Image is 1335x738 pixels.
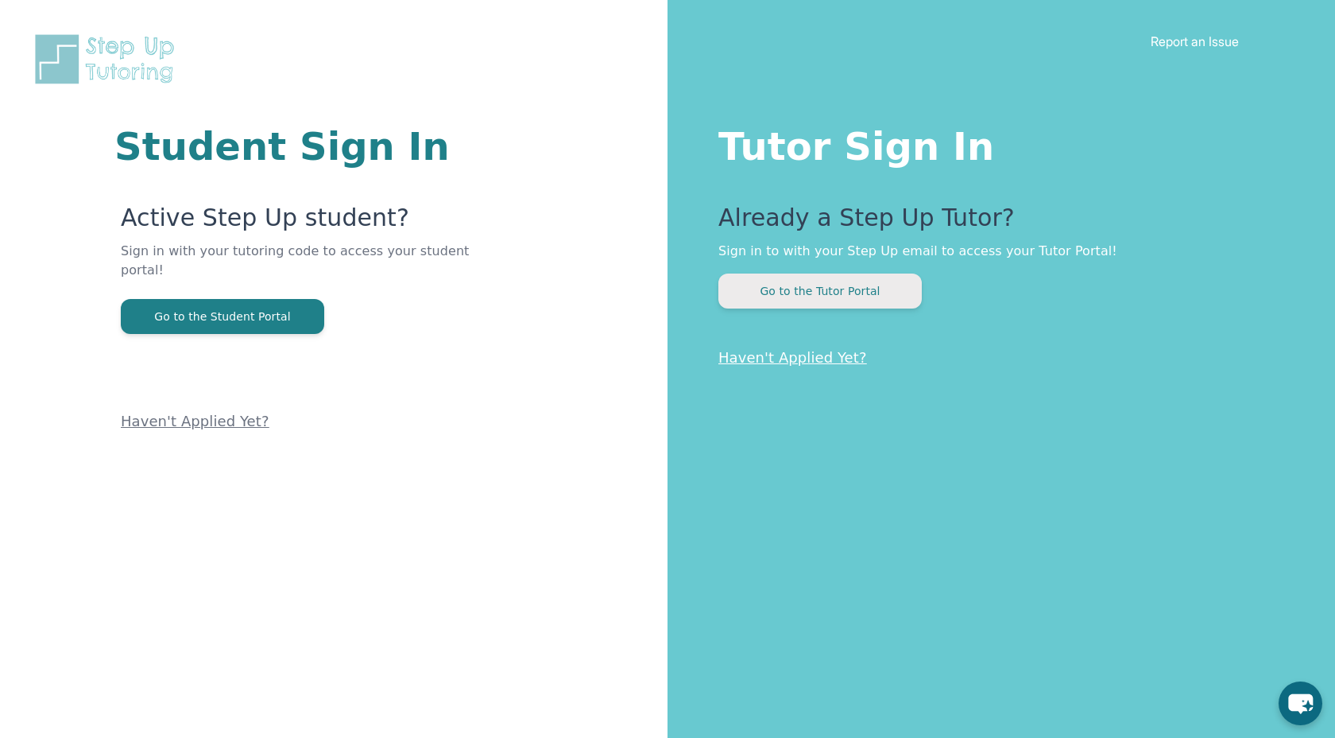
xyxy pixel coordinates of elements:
a: Go to the Student Portal [121,309,324,324]
button: Go to the Student Portal [121,299,324,334]
a: Haven't Applied Yet? [718,349,867,366]
img: Step Up Tutoring horizontal logo [32,32,184,87]
p: Sign in with your tutoring code to access your student portal! [121,242,477,299]
a: Go to the Tutor Portal [718,283,922,298]
a: Report an Issue [1151,33,1239,49]
p: Sign in to with your Step Up email to access your Tutor Portal! [718,242,1271,261]
p: Already a Step Up Tutor? [718,204,1271,242]
button: Go to the Tutor Portal [718,274,922,309]
h1: Student Sign In [114,127,477,165]
p: Active Step Up student? [121,204,477,242]
a: Haven't Applied Yet? [121,413,269,429]
h1: Tutor Sign In [718,121,1271,165]
button: chat-button [1279,682,1322,725]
